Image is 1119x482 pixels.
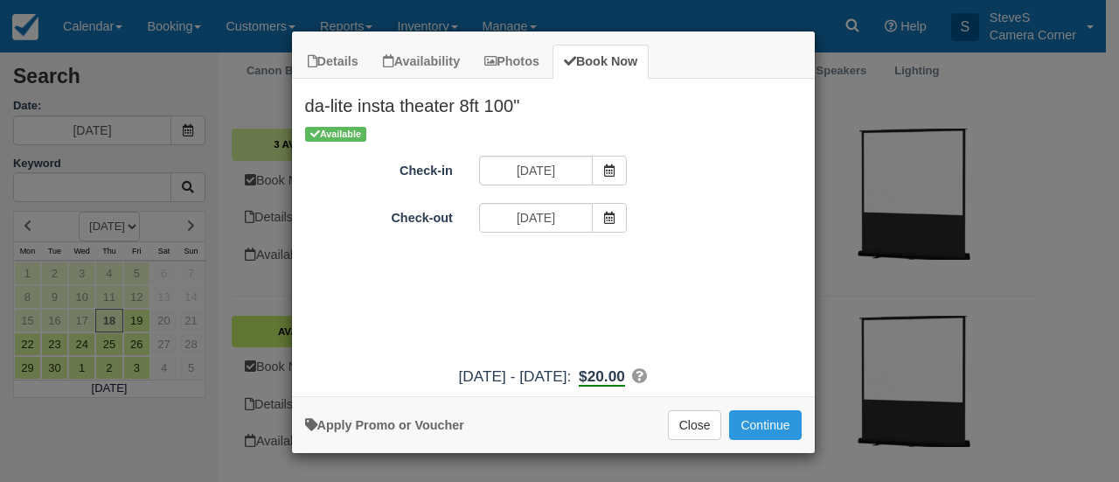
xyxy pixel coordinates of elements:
[292,156,466,180] label: Check-in
[305,418,464,432] a: Apply Voucher
[579,367,625,387] b: $20.00
[372,45,471,79] a: Availability
[553,45,649,79] a: Book Now
[292,79,815,388] div: Item Modal
[292,203,466,227] label: Check-out
[729,410,801,440] button: Add to Booking
[668,410,722,440] button: Close
[473,45,551,79] a: Photos
[292,366,815,388] div: :
[305,127,367,142] span: Available
[296,45,370,79] a: Details
[459,367,567,385] span: [DATE] - [DATE]
[292,79,815,124] h2: da-lite insta theater 8ft 100"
